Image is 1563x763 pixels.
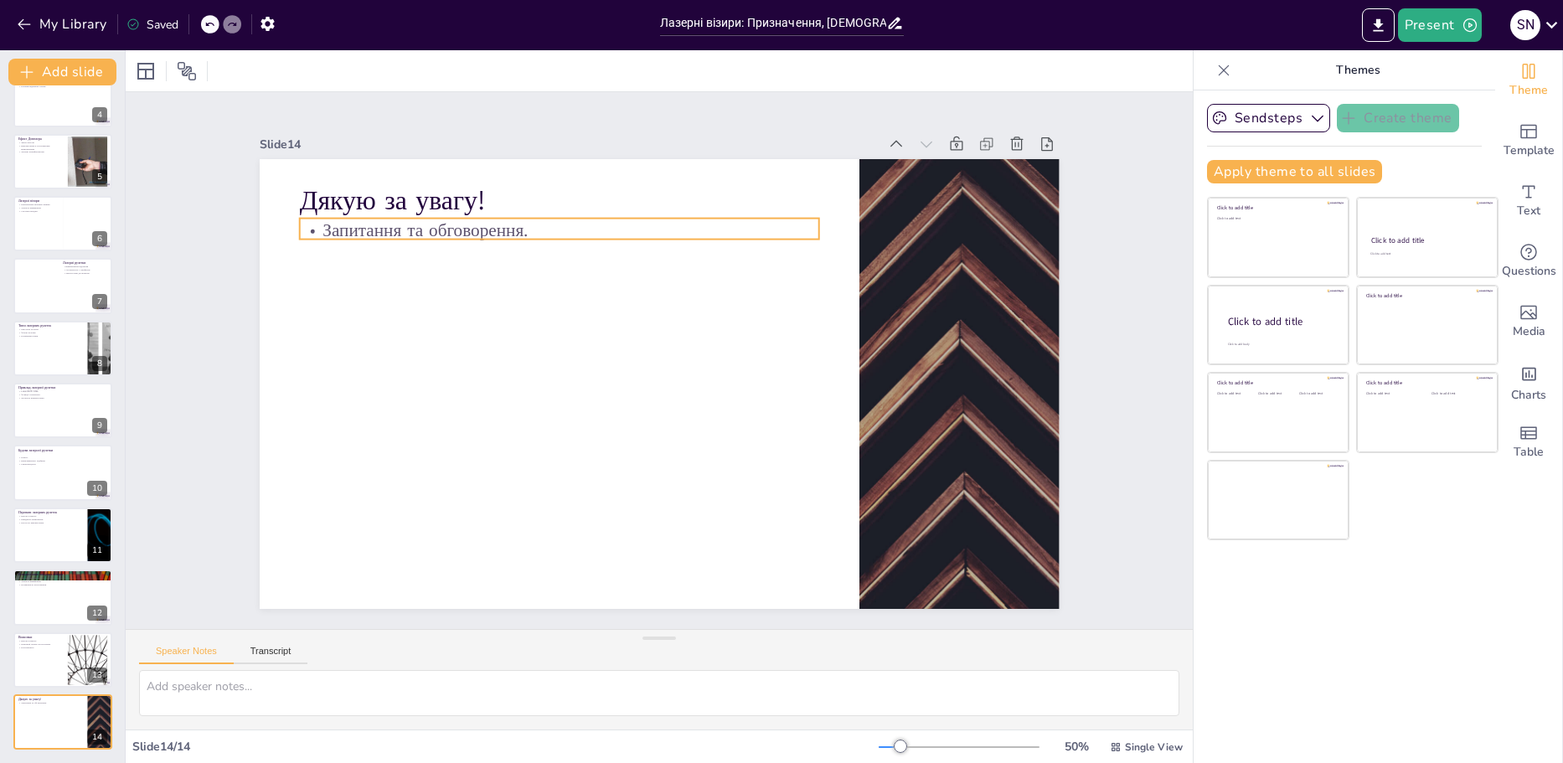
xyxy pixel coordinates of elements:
[18,572,107,577] p: Використання лазерних візирів
[18,331,83,334] p: Фазові рулетки
[87,668,107,683] div: 13
[18,461,58,465] p: Мікропроцесор
[92,231,107,246] div: 6
[1370,252,1482,256] div: Click to add text
[13,258,112,313] div: 7
[1228,314,1335,328] div: Click to add title
[18,510,83,515] p: Переваги лазерних рулеток
[18,141,63,144] p: Зміна частоти
[18,334,83,338] p: Порівняння типів
[13,445,112,500] div: 10
[63,266,107,269] p: Вимірювання відстаней
[1431,392,1484,396] div: Click to add text
[1511,386,1546,405] span: Charts
[18,137,63,142] p: Ефект Допплера
[92,294,107,309] div: 7
[18,448,58,453] p: Будова лазерної рулетки
[1495,231,1562,291] div: Get real-time input from your audience
[1509,81,1548,100] span: Theme
[87,606,107,621] div: 12
[1337,104,1459,132] button: Create theme
[1495,352,1562,412] div: Add charts and graphs
[1510,10,1540,40] div: S N
[13,321,112,376] div: 8
[1237,50,1478,90] p: Themes
[18,198,58,204] p: Лазерні візири
[13,570,112,625] div: 12
[1258,392,1296,396] div: Click to add text
[1510,8,1540,42] button: S N
[92,356,107,371] div: 8
[18,85,107,88] p: Напівпровідникові лазери
[18,642,63,646] p: Широкий спектр застосування
[92,418,107,433] div: 9
[18,577,107,580] p: Сфери застосування
[1125,740,1183,754] span: Single View
[18,583,107,586] p: Незамінність інструментів
[1228,342,1333,346] div: Click to add body
[13,508,112,563] div: 11
[18,209,58,213] p: Система наводки
[1366,292,1486,299] div: Click to add title
[1495,291,1562,352] div: Add images, graphics, shapes or video
[13,383,112,438] div: 9
[18,144,63,150] p: Використання в супутникових вимірюваннях
[18,396,107,400] p: Зручність використання
[92,169,107,184] div: 5
[1495,412,1562,472] div: Add a table
[1513,322,1545,341] span: Media
[126,17,178,33] div: Saved
[1217,392,1255,396] div: Click to add text
[87,481,107,496] div: 10
[1207,160,1382,183] button: Apply theme to all slides
[18,518,83,521] p: Швидкість вимірювань
[18,150,63,153] p: Лазерні інтерферометри
[1371,235,1483,245] div: Click to add title
[13,694,112,750] div: 14
[1366,379,1486,386] div: Click to add title
[18,646,63,649] p: Популярність
[1207,104,1330,132] button: Sendsteps
[1217,379,1337,386] div: Click to add title
[8,59,116,85] button: Add slide
[1056,739,1096,755] div: 50 %
[18,323,83,328] p: Типи лазерних рулеток
[18,639,63,642] p: Висока точність
[660,11,886,35] input: Insert title
[1366,392,1419,396] div: Click to add text
[18,635,63,640] p: Висновки
[18,385,107,390] p: Приклад лазерної рулетки
[92,107,107,122] div: 4
[177,61,197,81] span: Position
[1504,142,1555,160] span: Template
[1398,8,1482,42] button: Present
[18,206,58,209] p: Точність вимірювань
[18,459,58,462] p: Випромінювач і відбивач
[63,271,107,275] p: Технологічні досягнення
[1514,443,1544,461] span: Table
[18,697,83,702] p: Дякую за увагу!
[18,204,58,207] p: Призначення лазерних візирів
[234,646,308,664] button: Transcript
[13,134,112,189] div: 5
[18,580,107,584] p: Точність вимірювань
[1217,204,1337,211] div: Click to add title
[406,58,869,339] p: Запитання та обговорення.
[18,390,107,394] p: Leica DISTO D510
[18,393,107,396] p: Функції тахеометра
[1495,111,1562,171] div: Add ready made slides
[18,514,83,518] p: Висока точність
[1502,262,1556,281] span: Questions
[13,11,114,38] button: My Library
[1517,202,1540,220] span: Text
[63,269,107,272] p: Актуальність у професіях
[13,196,112,251] div: 6
[63,261,107,266] p: Лазерні рулетки
[18,702,83,705] p: Запитання та обговорення.
[1299,392,1337,396] div: Click to add text
[13,71,112,126] div: 4
[18,327,83,331] p: Імпульсні рулетки
[1217,217,1337,221] div: Click to add text
[1495,50,1562,111] div: Change the overall theme
[1495,171,1562,231] div: Add text boxes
